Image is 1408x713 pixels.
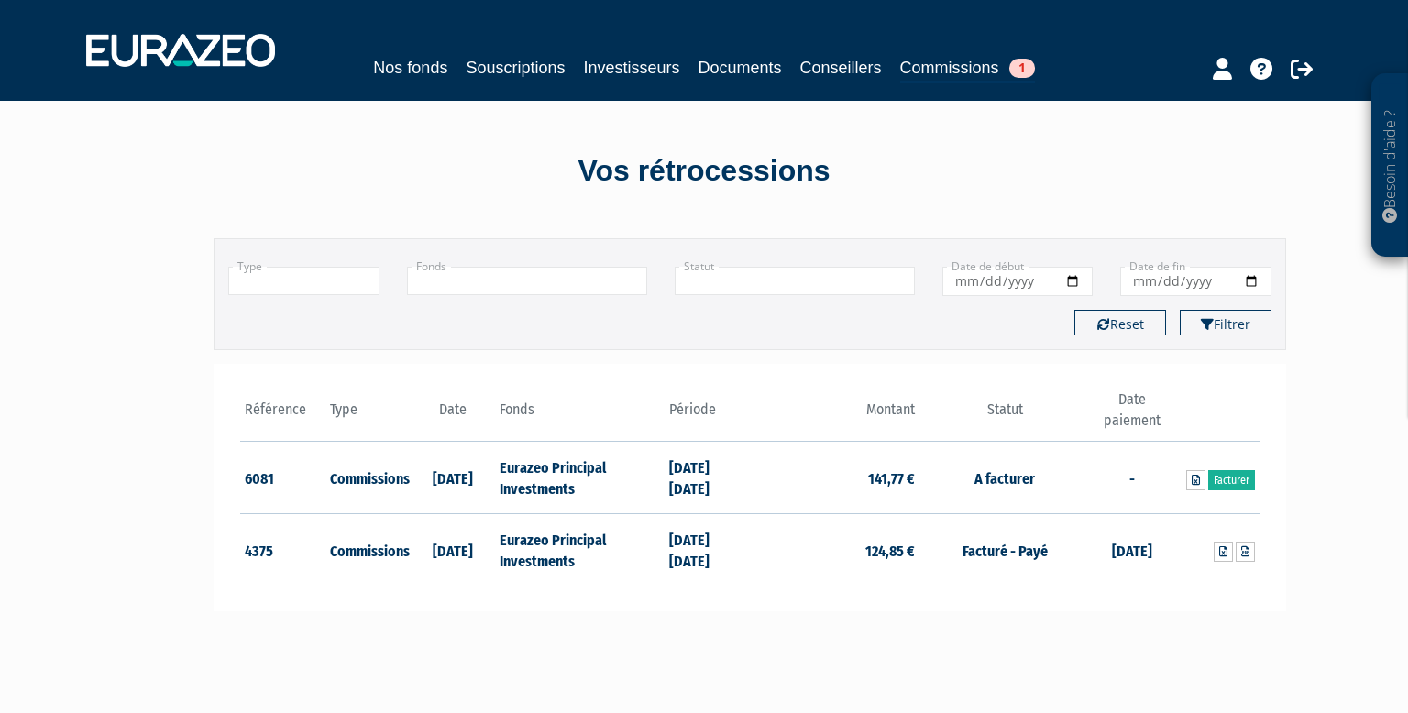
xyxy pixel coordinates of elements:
th: Période [665,389,750,442]
th: Fonds [495,389,665,442]
td: Commissions [325,442,411,514]
a: Nos fonds [373,55,447,81]
td: Facturé - Payé [919,514,1089,586]
p: Besoin d'aide ? [1380,83,1401,248]
td: [DATE] [410,442,495,514]
a: Commissions1 [900,55,1035,83]
a: Facturer [1208,470,1255,490]
a: Investisseurs [583,55,679,81]
th: Référence [240,389,325,442]
th: Statut [919,389,1089,442]
td: 141,77 € [750,442,919,514]
th: Type [325,389,411,442]
div: Vos rétrocessions [181,150,1226,192]
td: 124,85 € [750,514,919,586]
td: 6081 [240,442,325,514]
img: 1732889491-logotype_eurazeo_blanc_rvb.png [86,34,275,67]
td: [DATE] [1090,514,1175,586]
th: Date [410,389,495,442]
a: Conseillers [800,55,882,81]
th: Date paiement [1090,389,1175,442]
span: 1 [1009,59,1035,78]
td: [DATE] [410,514,495,586]
td: Commissions [325,514,411,586]
td: Eurazeo Principal Investments [495,442,665,514]
td: - [1090,442,1175,514]
th: Montant [750,389,919,442]
button: Reset [1074,310,1166,335]
td: [DATE] [DATE] [665,442,750,514]
td: [DATE] [DATE] [665,514,750,586]
a: Souscriptions [466,55,565,81]
button: Filtrer [1180,310,1271,335]
td: Eurazeo Principal Investments [495,514,665,586]
a: Documents [698,55,782,81]
td: 4375 [240,514,325,586]
td: A facturer [919,442,1089,514]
